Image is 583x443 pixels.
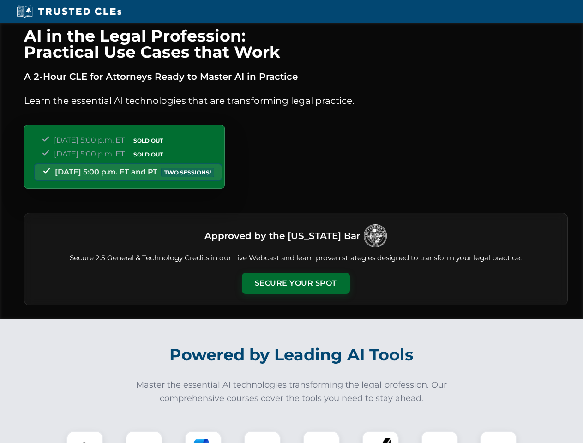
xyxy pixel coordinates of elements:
img: Logo [364,224,387,247]
span: SOLD OUT [130,150,166,159]
p: Master the essential AI technologies transforming the legal profession. Our comprehensive courses... [130,378,453,405]
h2: Powered by Leading AI Tools [36,339,547,371]
p: A 2-Hour CLE for Attorneys Ready to Master AI in Practice [24,69,568,84]
h3: Approved by the [US_STATE] Bar [204,227,360,244]
h1: AI in the Legal Profession: Practical Use Cases that Work [24,28,568,60]
span: [DATE] 5:00 p.m. ET [54,150,125,158]
span: SOLD OUT [130,136,166,145]
p: Secure 2.5 General & Technology Credits in our Live Webcast and learn proven strategies designed ... [36,253,556,263]
span: [DATE] 5:00 p.m. ET [54,136,125,144]
button: Secure Your Spot [242,273,350,294]
p: Learn the essential AI technologies that are transforming legal practice. [24,93,568,108]
img: Trusted CLEs [14,5,124,18]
